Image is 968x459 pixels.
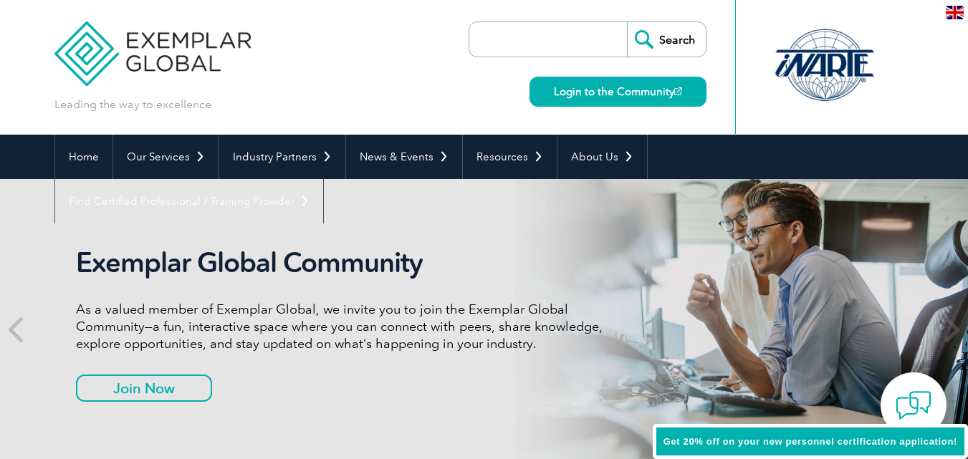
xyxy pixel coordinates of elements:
a: Login to the Community [529,77,706,107]
img: en [946,6,964,19]
a: Our Services [113,135,219,179]
a: Industry Partners [219,135,345,179]
input: Search [627,22,706,57]
img: open_square.png [674,87,682,95]
img: contact-chat.png [896,387,931,423]
a: News & Events [346,135,462,179]
a: About Us [557,135,647,179]
p: Leading the way to excellence [54,97,211,112]
a: Join Now [76,375,212,402]
a: Home [55,135,112,179]
h2: Exemplar Global Community [76,246,613,279]
a: Resources [463,135,557,179]
a: Find Certified Professional / Training Provider [55,179,323,223]
span: Get 20% off on your new personnel certification application! [663,436,957,447]
p: As a valued member of Exemplar Global, we invite you to join the Exemplar Global Community—a fun,... [76,301,613,352]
